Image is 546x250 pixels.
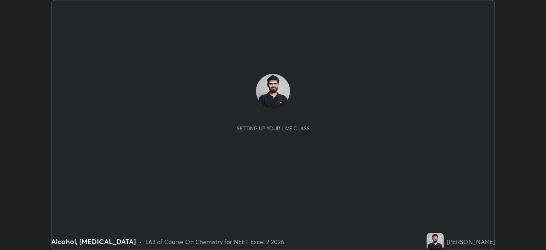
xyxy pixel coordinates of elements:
div: Setting up your live class [237,125,310,132]
img: 0c83c29822bb4980a4694bc9a4022f43.jpg [427,233,444,250]
div: • [139,237,142,246]
div: Alcohol, [MEDICAL_DATA] [51,236,136,247]
div: L63 of Course On Chemistry for NEET Excel 2 2026 [145,237,284,246]
img: 0c83c29822bb4980a4694bc9a4022f43.jpg [256,74,290,108]
div: [PERSON_NAME] [447,237,495,246]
